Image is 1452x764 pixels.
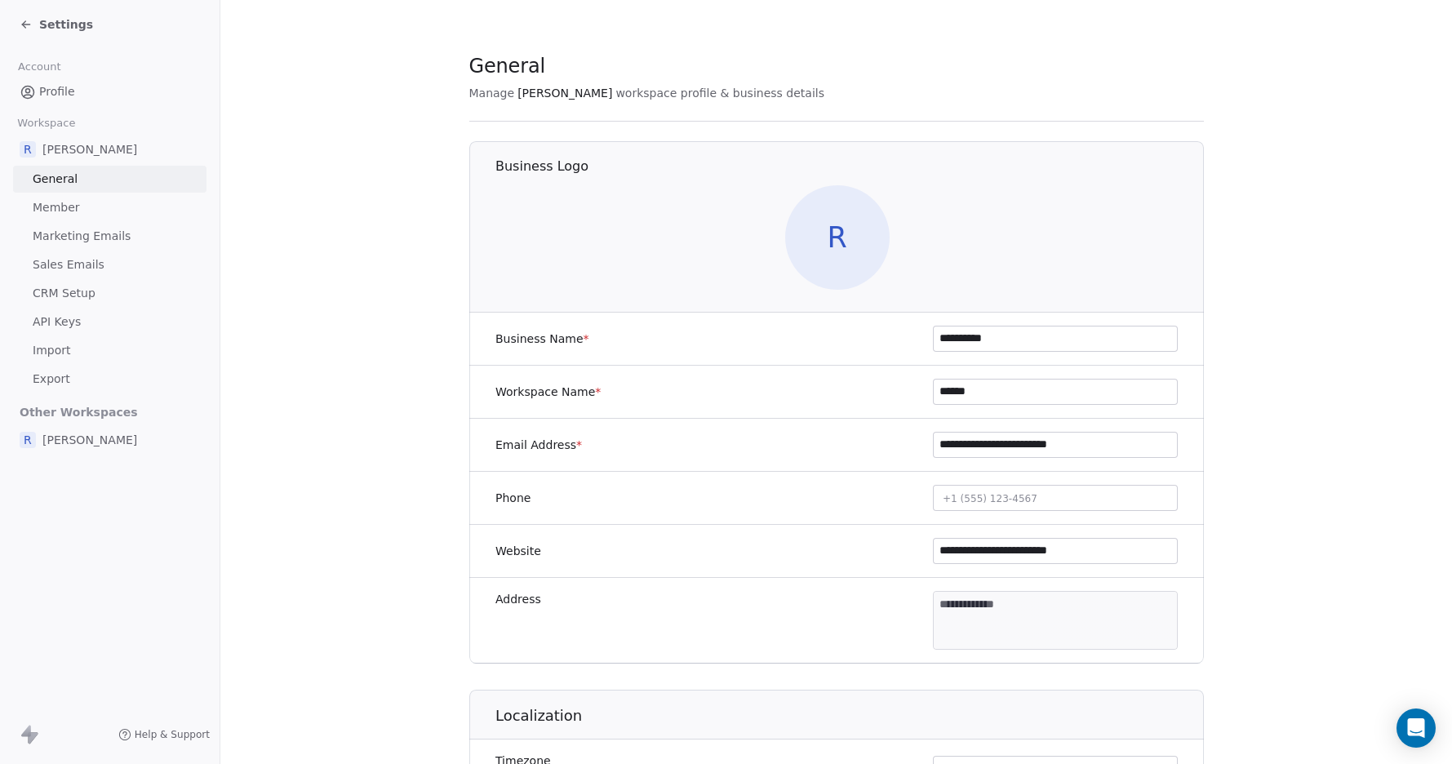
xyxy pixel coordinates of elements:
label: Workspace Name [495,384,601,400]
span: Import [33,342,70,359]
span: [PERSON_NAME] [42,141,137,158]
span: General [469,54,546,78]
span: Manage [469,85,515,101]
span: Profile [39,83,75,100]
span: CRM Setup [33,285,95,302]
span: [PERSON_NAME] [517,85,612,101]
label: Business Name [495,331,589,347]
h1: Business Logo [495,158,1205,175]
span: Workspace [11,111,82,135]
span: Marketing Emails [33,228,131,245]
span: General [33,171,78,188]
span: [PERSON_NAME] [42,432,137,448]
a: General [13,166,206,193]
a: Export [13,366,206,393]
a: Profile [13,78,206,105]
a: Sales Emails [13,251,206,278]
span: Account [11,55,68,79]
span: Sales Emails [33,256,104,273]
a: Help & Support [118,728,210,741]
span: +1 (555) 123-4567 [943,493,1037,504]
span: workspace profile & business details [615,85,824,101]
span: Member [33,199,80,216]
a: Import [13,337,206,364]
span: API Keys [33,313,81,331]
label: Phone [495,490,531,506]
a: API Keys [13,309,206,335]
span: R [20,141,36,158]
a: Member [13,194,206,221]
label: Email Address [495,437,582,453]
span: Settings [39,16,93,33]
span: Help & Support [135,728,210,741]
span: R [784,185,889,290]
a: CRM Setup [13,280,206,307]
div: Open Intercom Messenger [1396,708,1436,748]
label: Website [495,543,541,559]
span: Export [33,371,70,388]
button: +1 (555) 123-4567 [933,485,1178,511]
span: Other Workspaces [13,399,144,425]
a: Marketing Emails [13,223,206,250]
span: R [20,432,36,448]
label: Address [495,591,541,607]
a: Settings [20,16,93,33]
h1: Localization [495,706,1205,726]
